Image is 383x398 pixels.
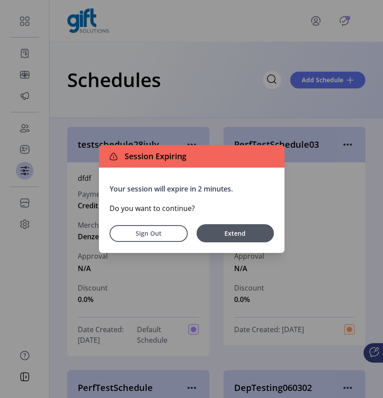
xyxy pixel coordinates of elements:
button: Sign Out [110,225,188,242]
span: Session Expiring [121,150,186,162]
span: Sign Out [121,229,176,238]
button: Extend [197,224,274,242]
p: Your session will expire in 2 minutes. [110,184,274,194]
p: Do you want to continue? [110,203,274,214]
span: Extend [201,229,269,238]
